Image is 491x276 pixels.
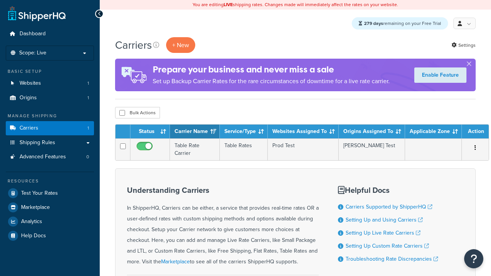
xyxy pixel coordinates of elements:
a: Setting Up Live Rate Carriers [346,229,420,237]
a: Websites 1 [6,76,94,90]
span: Advanced Features [20,154,66,160]
span: Dashboard [20,31,46,37]
a: Enable Feature [414,67,466,83]
button: Open Resource Center [464,249,483,268]
span: Help Docs [21,233,46,239]
th: Action [462,125,489,138]
a: ShipperHQ Home [8,6,66,21]
th: Applicable Zone: activate to sort column ascending [405,125,462,138]
th: Origins Assigned To: activate to sort column ascending [339,125,405,138]
div: remaining on your Free Trial [352,17,448,30]
li: Origins [6,91,94,105]
li: Websites [6,76,94,90]
b: LIVE [224,1,233,8]
td: Prod Test [268,138,339,160]
a: Origins 1 [6,91,94,105]
a: Setting Up Custom Rate Carriers [346,242,429,250]
div: Resources [6,178,94,184]
span: Analytics [21,219,42,225]
a: Advanced Features 0 [6,150,94,164]
span: 1 [87,80,89,87]
button: + New [166,37,195,53]
a: Dashboard [6,27,94,41]
li: Advanced Features [6,150,94,164]
a: Help Docs [6,229,94,243]
div: In ShipperHQ, Carriers can be either, a service that provides real-time rates OR a user-defined r... [127,186,319,267]
img: ad-rules-rateshop-fe6ec290ccb7230408bd80ed9643f0289d75e0ffd9eb532fc0e269fcd187b520.png [115,59,153,91]
h4: Prepare your business and never miss a sale [153,63,390,76]
span: Origins [20,95,37,101]
a: Marketplace [6,200,94,214]
td: [PERSON_NAME] Test [339,138,405,160]
th: Carrier Name: activate to sort column ascending [170,125,220,138]
button: Bulk Actions [115,107,160,118]
h3: Understanding Carriers [127,186,319,194]
h1: Carriers [115,38,152,53]
a: Carriers 1 [6,121,94,135]
div: Manage Shipping [6,113,94,119]
th: Service/Type: activate to sort column ascending [220,125,268,138]
span: Websites [20,80,41,87]
td: Table Rate Carrier [170,138,220,160]
span: 1 [87,125,89,131]
th: Websites Assigned To: activate to sort column ascending [268,125,339,138]
a: Analytics [6,215,94,228]
a: Marketplace [161,258,190,266]
span: 1 [87,95,89,101]
a: Carriers Supported by ShipperHQ [346,203,432,211]
strong: 279 days [364,20,383,27]
a: Test Your Rates [6,186,94,200]
h3: Helpful Docs [338,186,438,194]
th: Status: activate to sort column ascending [130,125,170,138]
a: Setting Up and Using Carriers [346,216,423,224]
a: Settings [451,40,476,51]
p: Set up Backup Carrier Rates for the rare circumstances of downtime for a live rate carrier. [153,76,390,87]
span: Carriers [20,125,38,131]
td: Table Rates [220,138,268,160]
li: Carriers [6,121,94,135]
span: Shipping Rules [20,140,55,146]
span: Scope: Live [19,50,46,56]
a: Shipping Rules [6,136,94,150]
span: 0 [86,154,89,160]
span: Test Your Rates [21,190,58,197]
a: Troubleshooting Rate Discrepancies [346,255,438,263]
span: Marketplace [21,204,50,211]
div: Basic Setup [6,68,94,75]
